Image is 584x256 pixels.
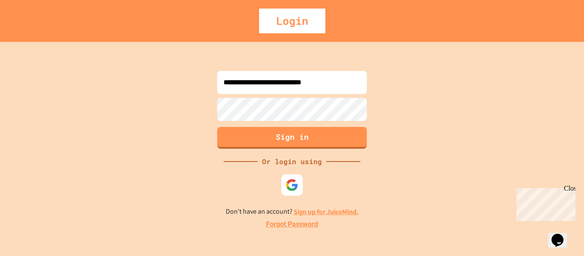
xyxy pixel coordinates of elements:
div: Chat with us now!Close [3,3,59,54]
div: Or login using [258,156,326,167]
img: google-icon.svg [286,179,298,191]
div: Login [259,9,325,33]
a: Forgot Password [266,219,318,230]
iframe: chat widget [513,185,575,221]
iframe: chat widget [548,222,575,247]
p: Don't have an account? [226,206,359,217]
button: Sign in [217,127,367,149]
a: Sign up for JuiceMind. [294,207,359,216]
